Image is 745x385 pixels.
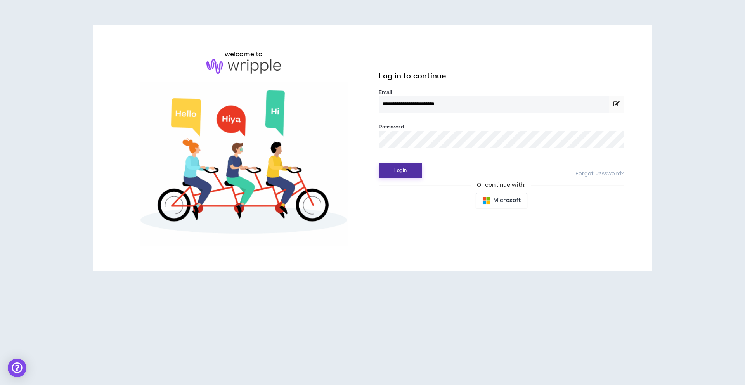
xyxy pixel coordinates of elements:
[8,359,26,377] div: Open Intercom Messenger
[575,170,624,178] a: Forgot Password?
[379,71,446,81] span: Log in to continue
[493,196,521,205] span: Microsoft
[471,181,531,189] span: Or continue with:
[225,50,263,59] h6: welcome to
[121,82,366,246] img: Welcome to Wripple
[379,123,404,130] label: Password
[476,193,527,208] button: Microsoft
[206,59,281,74] img: logo-brand.png
[379,163,422,178] button: Login
[379,89,624,96] label: Email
